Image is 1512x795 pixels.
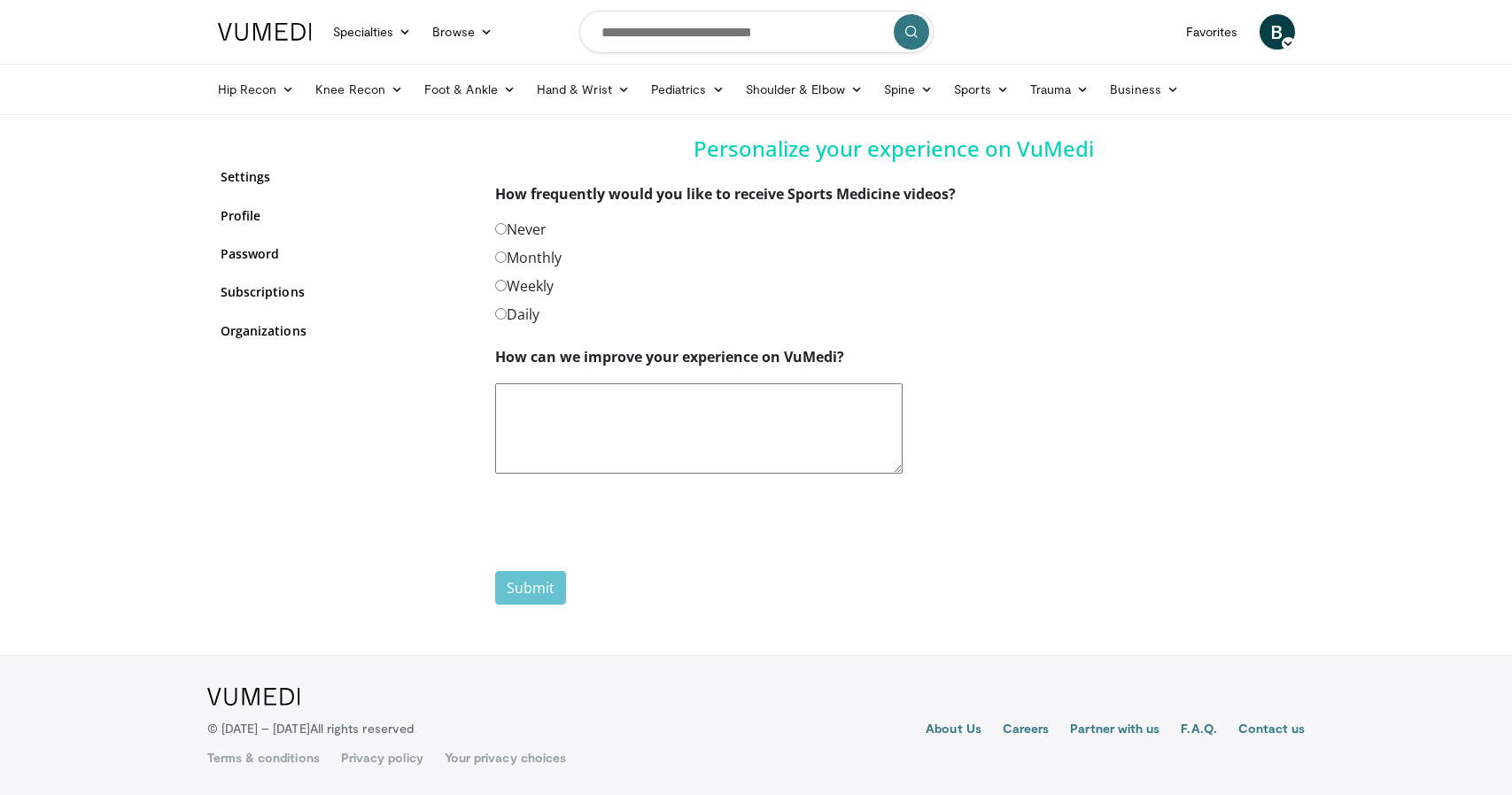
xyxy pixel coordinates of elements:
[1175,14,1249,50] a: Favorites
[495,223,507,235] input: Never
[495,184,956,204] strong: How frequently would you like to receive Sports Medicine videos?
[305,72,414,107] a: Knee Recon
[207,688,300,706] img: VuMedi Logo
[495,346,844,367] label: How can we improve your experience on VuMedi?
[221,206,469,225] a: Profile
[1181,720,1216,741] a: F.A.Q.
[873,72,943,107] a: Spine
[422,14,503,50] a: Browse
[207,720,415,737] p: © [DATE] – [DATE]
[495,304,539,325] label: Daily
[341,749,423,767] a: Privacy policy
[495,280,507,291] input: Weekly
[943,72,1020,107] a: Sports
[495,488,764,557] iframe: reCAPTCHA
[495,247,562,268] label: Monthly
[1099,72,1190,107] a: Business
[207,72,306,107] a: Hip Recon
[221,321,469,340] a: Organizations
[1020,72,1100,107] a: Trauma
[495,275,554,297] label: Weekly
[1260,14,1295,50] a: B
[414,72,526,107] a: Foot & Ankle
[495,219,547,240] label: Never
[1070,720,1159,741] a: Partner with us
[640,72,735,107] a: Pediatrics
[207,749,320,767] a: Terms & conditions
[495,308,507,320] input: Daily
[1003,720,1050,741] a: Careers
[445,749,566,767] a: Your privacy choices
[221,167,469,186] a: Settings
[495,136,1292,162] h4: Personalize your experience on VuMedi
[735,72,873,107] a: Shoulder & Elbow
[526,72,640,107] a: Hand & Wrist
[221,244,469,263] a: Password
[221,282,469,301] a: Subscriptions
[1238,720,1306,741] a: Contact us
[310,721,414,736] span: All rights reserved
[322,14,423,50] a: Specialties
[495,251,507,263] input: Monthly
[218,23,312,41] img: VuMedi Logo
[926,720,981,741] a: About Us
[579,11,934,53] input: Search topics, interventions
